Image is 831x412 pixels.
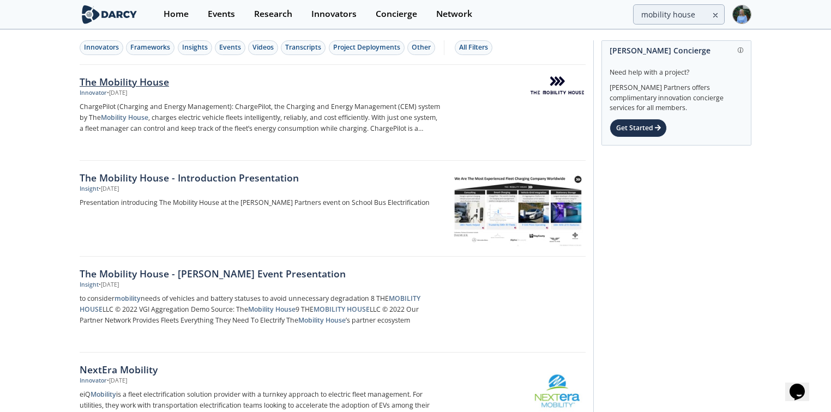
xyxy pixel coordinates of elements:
div: [PERSON_NAME] Concierge [610,41,743,60]
strong: MOBILITY HOUSE [80,294,420,314]
button: Innovators [80,40,123,55]
div: The Mobility House - Introduction Presentation [80,171,441,185]
div: Project Deployments [333,43,400,52]
div: Innovator [80,377,107,385]
div: [PERSON_NAME] Partners offers complimentary innovation concierge services for all members. [610,77,743,113]
div: Transcripts [285,43,321,52]
div: Home [164,10,189,19]
img: logo-wide.svg [80,5,139,24]
div: Innovators [84,43,119,52]
button: All Filters [455,40,492,55]
input: Advanced Search [633,4,725,25]
div: • [DATE] [107,377,127,385]
strong: mobility [115,294,141,303]
div: Get Started [610,119,667,137]
div: • [DATE] [99,281,119,289]
div: Other [412,43,431,52]
div: Insight [80,281,99,289]
strong: Mobility House [298,316,346,325]
p: to consider needs of vehicles and battery statuses to avoid unnecessary degradation 8 THE LLC © 2... [80,293,441,326]
img: Profile [732,5,751,24]
div: • [DATE] [107,89,127,98]
div: Innovator [80,89,107,98]
strong: Mobility House [248,305,296,314]
div: Concierge [376,10,417,19]
div: • [DATE] [99,185,119,193]
div: Events [208,10,235,19]
div: Research [254,10,292,19]
strong: Mobility House [101,113,148,122]
div: The Mobility House - [PERSON_NAME] Event Presentation [80,266,441,281]
div: Innovators [311,10,357,19]
div: All Filters [459,43,488,52]
div: Frameworks [130,43,170,52]
div: Videos [252,43,274,52]
div: NextEra Mobility [80,362,441,377]
div: Network [436,10,472,19]
iframe: chat widget [785,368,820,401]
strong: MOBILITY HOUSE [314,305,370,314]
button: Events [215,40,245,55]
div: The Mobility House [80,75,441,89]
img: The Mobility House [531,76,584,94]
button: Transcripts [281,40,326,55]
a: The Mobility House - Introduction Presentation Insight •[DATE] Presentation introducing The Mobil... [80,161,586,257]
p: Presentation introducing The Mobility House at the [PERSON_NAME] Partners event on School Bus Ele... [80,197,441,208]
div: Events [219,43,241,52]
p: ChargePilot (Charging and Energy Management): ChargePilot, the Charging and Energy Management (CE... [80,101,441,134]
button: Insights [178,40,212,55]
button: Frameworks [126,40,174,55]
div: Insights [182,43,208,52]
strong: Mobility [91,390,116,399]
button: Videos [248,40,278,55]
button: Other [407,40,435,55]
div: Need help with a project? [610,60,743,77]
a: The Mobility House Innovator •[DATE] ChargePilot (Charging and Energy Management): ChargePilot, t... [80,65,586,161]
a: The Mobility House - [PERSON_NAME] Event Presentation Insight •[DATE] to considermobilityneeds of... [80,257,586,353]
img: information.svg [738,47,744,53]
div: Insight [80,185,99,193]
button: Project Deployments [329,40,405,55]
